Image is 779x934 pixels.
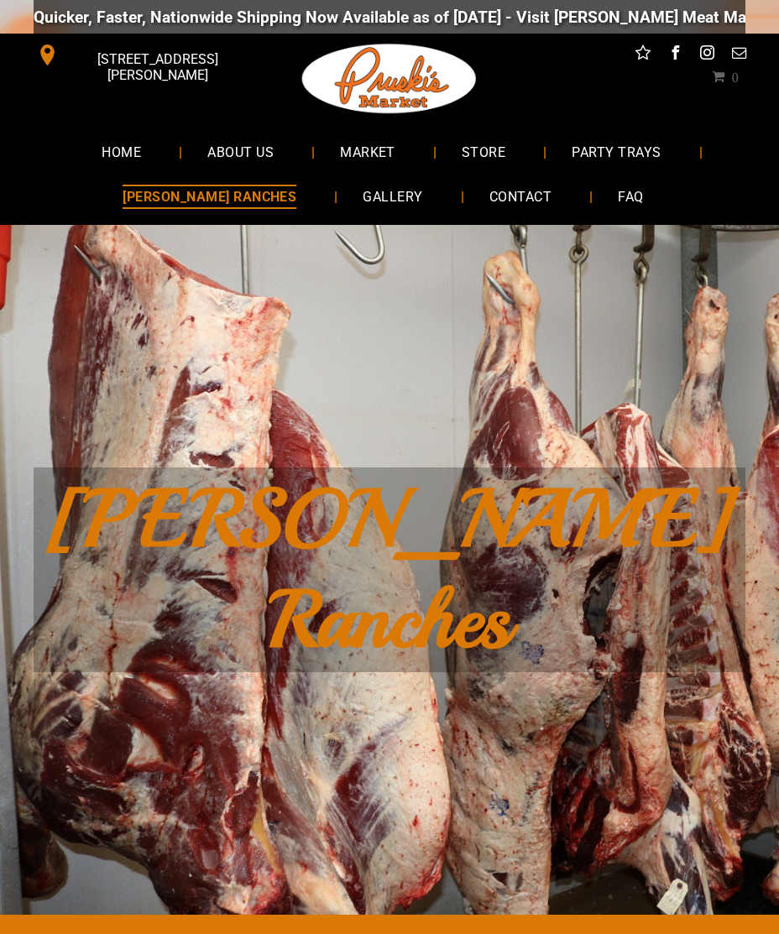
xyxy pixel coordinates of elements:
a: MARKET [315,129,421,174]
a: PARTY TRAYS [546,129,686,174]
a: CONTACT [464,175,577,219]
span: [STREET_ADDRESS][PERSON_NAME] [62,43,255,91]
a: facebook [664,42,686,68]
a: [STREET_ADDRESS][PERSON_NAME] [25,42,257,68]
a: Social network [632,42,654,68]
a: [PERSON_NAME] RANCHES [97,175,322,219]
span: 0 [732,70,739,83]
a: STORE [437,129,531,174]
a: instagram [696,42,718,68]
a: GALLERY [337,175,447,219]
span: [PERSON_NAME] Ranches [46,469,734,670]
a: FAQ [593,175,668,219]
img: Pruski-s+Market+HQ+Logo2-1920w.png [299,34,480,124]
a: ABOUT US [182,129,299,174]
a: HOME [76,129,166,174]
a: email [728,42,750,68]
